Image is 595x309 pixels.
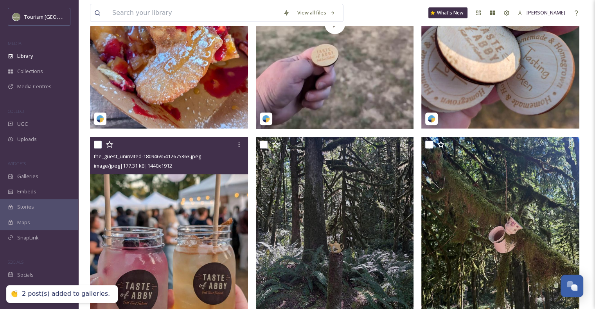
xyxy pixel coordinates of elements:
[262,115,270,123] img: snapsea-logo.png
[94,153,201,160] span: the_guest_uninvited-18094695412675363.jpeg
[17,234,39,241] span: SnapLink
[428,115,435,123] img: snapsea-logo.png
[17,68,43,75] span: Collections
[561,275,583,297] button: Open Chat
[17,83,52,90] span: Media Centres
[514,5,569,20] a: [PERSON_NAME]
[17,188,36,195] span: Embeds
[8,161,26,166] span: WIDGETS
[17,173,38,180] span: Galleries
[527,9,565,16] span: [PERSON_NAME]
[8,40,22,46] span: MEDIA
[108,4,279,21] input: Search your library
[8,108,25,114] span: COLLECT
[17,120,28,128] span: UGC
[17,219,30,226] span: Maps
[17,203,34,211] span: Stories
[96,115,104,123] img: snapsea-logo.png
[293,5,339,20] a: View all files
[22,290,110,298] div: 2 post(s) added to galleries.
[24,13,94,20] span: Tourism [GEOGRAPHIC_DATA]
[8,259,23,265] span: SOCIALS
[10,290,18,298] div: 👏
[428,7,467,18] a: What's New
[94,162,172,169] span: image/jpeg | 177.31 kB | 1440 x 1912
[17,136,37,143] span: Uploads
[13,13,20,21] img: Abbotsford_Snapsea.png
[17,52,33,60] span: Library
[17,271,34,279] span: Socials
